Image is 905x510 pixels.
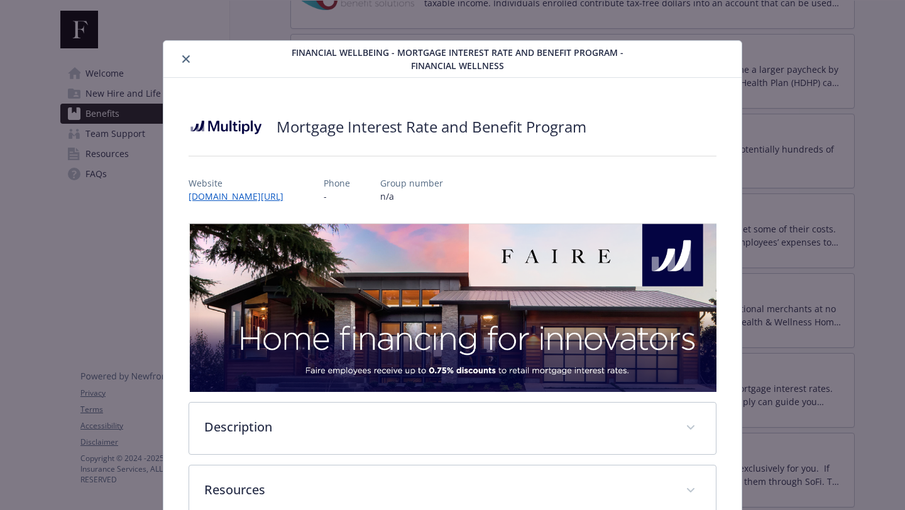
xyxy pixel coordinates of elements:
h2: Mortgage Interest Rate and Benefit Program [277,116,586,138]
p: Resources [204,480,671,499]
p: Description [204,418,671,437]
a: [DOMAIN_NAME][URL] [189,190,293,202]
p: Group number [380,176,443,190]
p: Website [189,176,293,190]
p: - [324,190,350,203]
img: banner [189,223,716,392]
button: close [178,52,194,67]
div: Description [189,403,716,454]
img: Multiply Mortgage [189,108,264,146]
span: Financial Wellbeing - Mortgage Interest Rate and Benefit Program - Financial Wellness [287,46,628,72]
p: Phone [324,176,350,190]
p: n/a [380,190,443,203]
